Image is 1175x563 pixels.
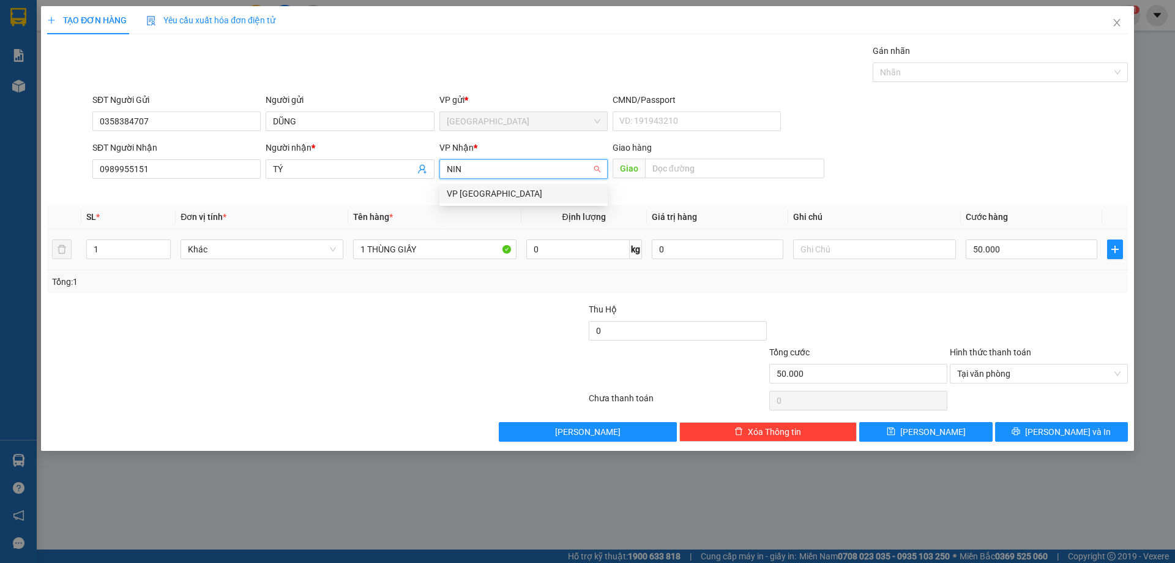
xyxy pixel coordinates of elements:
[950,347,1031,357] label: Hình thức thanh toán
[6,52,84,93] li: VP [GEOGRAPHIC_DATA]
[52,240,72,259] button: delete
[1025,425,1111,439] span: [PERSON_NAME] và In
[652,240,783,259] input: 0
[589,304,617,314] span: Thu Hộ
[995,422,1128,442] button: printer[PERSON_NAME] và In
[447,112,600,130] span: Đà Lạt
[6,6,49,49] img: logo.jpg
[587,391,768,413] div: Chưa thanh toán
[630,240,642,259] span: kg
[146,16,156,26] img: icon
[966,212,1008,222] span: Cước hàng
[439,180,608,194] div: Văn phòng không hợp lệ
[1012,427,1020,437] span: printer
[447,187,600,200] div: VP [GEOGRAPHIC_DATA]
[188,240,336,259] span: Khác
[353,212,393,222] span: Tên hàng
[92,93,261,107] div: SĐT Người Gửi
[47,16,56,25] span: plus
[417,164,427,174] span: user-add
[47,15,127,25] span: TẠO ĐƠN HÀNG
[645,159,824,178] input: Dọc đường
[1107,240,1123,259] button: plus
[181,212,226,222] span: Đơn vị tính
[439,93,608,107] div: VP gửi
[84,52,163,93] li: VP Văn Phòng [PERSON_NAME] (Mường Thanh)
[793,240,956,259] input: Ghi Chú
[957,365,1121,383] span: Tại văn phòng
[266,141,434,154] div: Người nhận
[266,93,434,107] div: Người gửi
[873,46,910,56] label: Gán nhãn
[734,427,743,437] span: delete
[613,159,645,178] span: Giao
[859,422,992,442] button: save[PERSON_NAME]
[92,141,261,154] div: SĐT Người Nhận
[499,422,677,442] button: [PERSON_NAME]
[1108,244,1122,254] span: plus
[439,184,608,203] div: VP Ninh Hòa
[353,240,516,259] input: VD: Bàn, Ghế
[887,427,895,437] span: save
[1112,18,1122,28] span: close
[613,143,652,153] span: Giao hàng
[439,143,474,153] span: VP Nhận
[52,275,453,289] div: Tổng: 1
[679,422,857,442] button: deleteXóa Thông tin
[6,6,177,29] li: [PERSON_NAME]
[769,347,810,357] span: Tổng cước
[1100,6,1134,40] button: Close
[613,93,781,107] div: CMND/Passport
[146,15,275,25] span: Yêu cầu xuất hóa đơn điện tử
[900,425,966,439] span: [PERSON_NAME]
[562,212,606,222] span: Định lượng
[748,425,801,439] span: Xóa Thông tin
[652,212,697,222] span: Giá trị hàng
[86,212,96,222] span: SL
[788,205,961,229] th: Ghi chú
[555,425,621,439] span: [PERSON_NAME]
